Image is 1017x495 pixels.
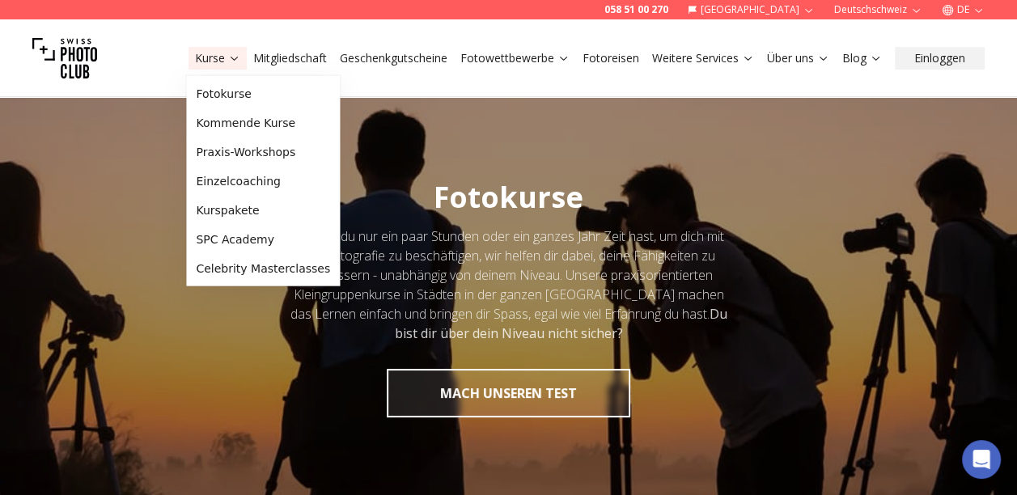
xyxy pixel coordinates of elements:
span: Fotokurse [434,177,583,217]
a: Weitere Services [652,50,754,66]
a: Fotokurse [189,79,337,108]
button: Über uns [761,47,836,70]
a: Mitgliedschaft [253,50,327,66]
button: Weitere Services [646,47,761,70]
button: MACH UNSEREN TEST [387,369,630,417]
button: Blog [836,47,888,70]
button: Geschenkgutscheine [333,47,454,70]
a: 058 51 00 270 [604,3,668,16]
a: Fotoreisen [583,50,639,66]
button: Einloggen [895,47,985,70]
button: Fotowettbewerbe [454,47,576,70]
a: Praxis-Workshops [189,137,337,167]
a: Über uns [767,50,829,66]
a: Kurse [195,50,240,66]
button: Fotoreisen [576,47,646,70]
button: Kurse [189,47,247,70]
a: Celebrity Masterclasses [189,254,337,283]
a: Blog [842,50,882,66]
div: Open Intercom Messenger [962,440,1001,479]
a: Kommende Kurse [189,108,337,137]
a: Kurspakete [189,196,337,225]
a: Einzelcoaching [189,167,337,196]
a: SPC Academy [189,225,337,254]
div: Egal, ob du nur ein paar Stunden oder ein ganzes Jahr Zeit hast, um dich mit der Fotografie zu be... [289,226,729,343]
img: Swiss photo club [32,26,97,91]
a: Geschenkgutscheine [340,50,447,66]
button: Mitgliedschaft [247,47,333,70]
a: Fotowettbewerbe [460,50,570,66]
